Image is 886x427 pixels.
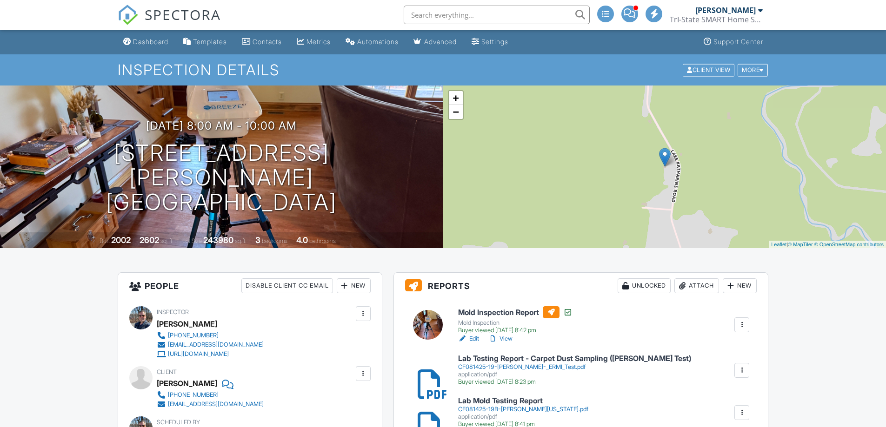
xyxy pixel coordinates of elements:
span: Inspector [157,309,189,315]
a: [EMAIL_ADDRESS][DOMAIN_NAME] [157,400,264,409]
div: [EMAIL_ADDRESS][DOMAIN_NAME] [168,401,264,408]
h6: Mold Inspection Report [458,306,573,318]
div: Contacts [253,38,282,46]
div: [PERSON_NAME] [157,317,217,331]
div: Buyer viewed [DATE] 8:23 pm [458,378,691,386]
div: More [738,64,768,76]
div: 4.0 [296,235,308,245]
span: bedrooms [262,237,287,244]
h3: People [118,273,382,299]
span: Client [157,368,177,375]
a: Lab Testing Report - Carpet Dust Sampling ([PERSON_NAME] Test) CF081425-19-[PERSON_NAME]-_ERMI_Te... [458,355,691,386]
a: Settings [468,33,512,51]
a: SPECTORA [118,13,221,32]
a: Mold Inspection Report Mold Inspection Buyer viewed [DATE] 8:42 pm [458,306,573,334]
div: 2002 [111,235,131,245]
a: Contacts [238,33,286,51]
span: bathrooms [309,237,336,244]
div: [PHONE_NUMBER] [168,391,219,399]
div: Unlocked [618,278,671,293]
h6: Lab Mold Testing Report [458,397,588,405]
div: application/pdf [458,413,588,420]
a: [PHONE_NUMBER] [157,390,264,400]
div: [PERSON_NAME] [695,6,756,15]
span: Scheduled By [157,419,200,426]
div: New [723,278,757,293]
a: [PHONE_NUMBER] [157,331,264,340]
div: Support Center [713,38,763,46]
div: TrI-State SMART Home Solutions LLC [670,15,763,24]
div: | [769,241,886,249]
a: Advanced [410,33,460,51]
div: [URL][DOMAIN_NAME] [168,350,229,358]
img: The Best Home Inspection Software - Spectora [118,5,138,25]
a: View [488,334,513,343]
span: SPECTORA [145,5,221,24]
a: Zoom out [449,105,463,119]
div: Advanced [424,38,457,46]
h6: Lab Testing Report - Carpet Dust Sampling ([PERSON_NAME] Test) [458,355,691,363]
div: Buyer viewed [DATE] 8:42 pm [458,327,573,334]
h1: Inspection Details [118,62,769,78]
input: Search everything... [404,6,590,24]
h3: Reports [394,273,768,299]
div: Settings [481,38,508,46]
div: CF081425-19B-[PERSON_NAME][US_STATE].pdf [458,406,588,413]
div: [PHONE_NUMBER] [168,332,219,339]
div: 3 [255,235,260,245]
div: [PERSON_NAME] [157,376,217,390]
div: New [337,278,371,293]
a: [URL][DOMAIN_NAME] [157,349,264,359]
a: Dashboard [120,33,172,51]
a: Edit [458,334,479,343]
div: application/pdf [458,371,691,378]
div: Dashboard [133,38,168,46]
div: Templates [193,38,227,46]
div: Metrics [306,38,331,46]
a: Metrics [293,33,334,51]
div: 2602 [140,235,159,245]
span: sq.ft. [235,237,246,244]
h3: [DATE] 8:00 am - 10:00 am [146,119,297,132]
a: © OpenStreetMap contributors [814,242,884,247]
div: Mold Inspection [458,319,573,327]
span: Lot Size [182,237,202,244]
div: CF081425-19-[PERSON_NAME]-_ERMI_Test.pdf [458,363,691,371]
a: Leaflet [771,242,786,247]
div: [EMAIL_ADDRESS][DOMAIN_NAME] [168,341,264,348]
span: sq. ft. [160,237,173,244]
div: Disable Client CC Email [241,278,333,293]
h1: [STREET_ADDRESS] [PERSON_NAME][GEOGRAPHIC_DATA] [15,141,428,214]
div: Client View [683,64,734,76]
a: Zoom in [449,91,463,105]
a: © MapTiler [788,242,813,247]
div: 243980 [203,235,233,245]
span: Built [100,237,110,244]
a: [EMAIL_ADDRESS][DOMAIN_NAME] [157,340,264,349]
a: Templates [180,33,231,51]
a: Automations (Advanced) [342,33,402,51]
a: Support Center [700,33,767,51]
div: Automations [357,38,399,46]
div: Attach [674,278,719,293]
a: Client View [682,66,737,73]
